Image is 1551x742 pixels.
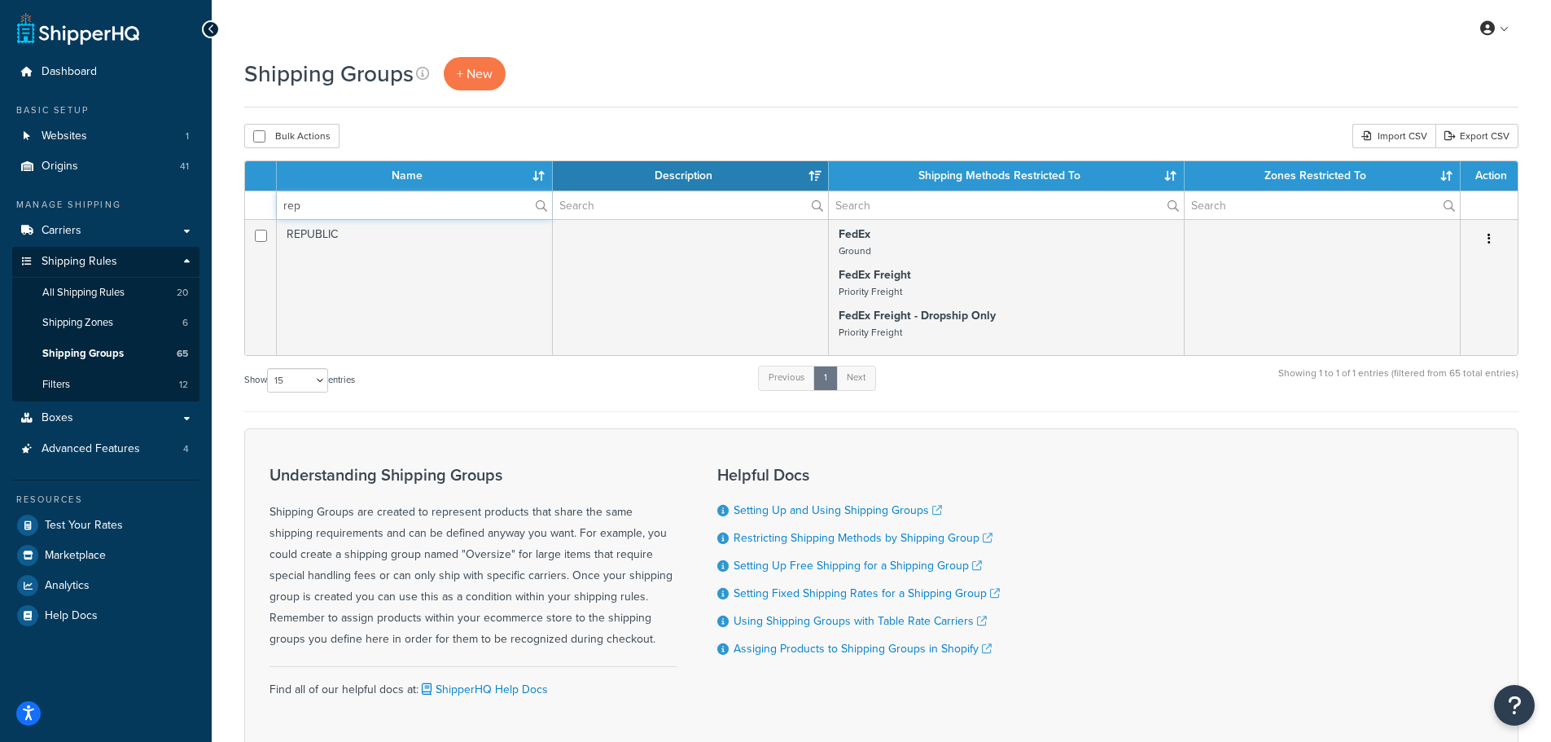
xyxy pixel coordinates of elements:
[12,403,199,433] a: Boxes
[444,57,506,90] a: + New
[717,466,1000,484] h3: Helpful Docs
[734,502,942,519] a: Setting Up and Using Shipping Groups
[42,316,113,330] span: Shipping Zones
[12,370,199,400] a: Filters 12
[277,219,553,355] td: REPUBLIC
[12,571,199,600] a: Analytics
[836,366,876,390] a: Next
[12,278,199,308] li: All Shipping Rules
[553,191,828,219] input: Search
[758,366,815,390] a: Previous
[12,601,199,630] a: Help Docs
[418,681,548,698] a: ShipperHQ Help Docs
[17,12,139,45] a: ShipperHQ Home
[12,308,199,338] a: Shipping Zones 6
[12,121,199,151] a: Websites 1
[813,366,838,390] a: 1
[12,511,199,540] a: Test Your Rates
[12,339,199,369] li: Shipping Groups
[734,529,992,547] a: Restricting Shipping Methods by Shipping Group
[183,442,189,456] span: 4
[1352,124,1435,148] div: Import CSV
[12,198,199,212] div: Manage Shipping
[42,286,125,300] span: All Shipping Rules
[269,466,677,650] div: Shipping Groups are created to represent products that share the same shipping requirements and c...
[1185,161,1461,191] th: Zones Restricted To: activate to sort column ascending
[244,58,414,90] h1: Shipping Groups
[45,579,90,593] span: Analytics
[42,411,73,425] span: Boxes
[244,124,340,148] button: Bulk Actions
[267,368,328,393] select: Showentries
[734,640,992,657] a: Assiging Products to Shipping Groups in Shopify
[42,347,124,361] span: Shipping Groups
[734,612,987,630] a: Using Shipping Groups with Table Rate Carriers
[553,161,829,191] th: Description: activate to sort column ascending
[839,266,911,283] strong: FedEx Freight
[1278,364,1518,399] div: Showing 1 to 1 of 1 entries (filtered from 65 total entries)
[42,224,81,238] span: Carriers
[269,466,677,484] h3: Understanding Shipping Groups
[42,378,70,392] span: Filters
[1435,124,1518,148] a: Export CSV
[839,284,902,299] small: Priority Freight
[12,370,199,400] li: Filters
[179,378,188,392] span: 12
[12,216,199,246] a: Carriers
[180,160,189,173] span: 41
[12,434,199,464] li: Advanced Features
[829,161,1185,191] th: Shipping Methods Restricted To: activate to sort column ascending
[12,57,199,87] a: Dashboard
[839,307,996,324] strong: FedEx Freight - Dropship Only
[12,247,199,277] a: Shipping Rules
[734,557,982,574] a: Setting Up Free Shipping for a Shipping Group
[277,161,553,191] th: Name: activate to sort column ascending
[12,278,199,308] a: All Shipping Rules 20
[839,244,871,258] small: Ground
[12,308,199,338] li: Shipping Zones
[1185,191,1460,219] input: Search
[45,609,98,623] span: Help Docs
[12,339,199,369] a: Shipping Groups 65
[12,434,199,464] a: Advanced Features 4
[839,226,870,243] strong: FedEx
[177,286,188,300] span: 20
[12,493,199,507] div: Resources
[45,549,106,563] span: Marketplace
[42,65,97,79] span: Dashboard
[244,368,355,393] label: Show entries
[1461,161,1518,191] th: Action
[12,151,199,182] a: Origins 41
[829,191,1184,219] input: Search
[42,130,87,143] span: Websites
[12,103,199,117] div: Basic Setup
[45,519,123,533] span: Test Your Rates
[269,666,677,700] div: Find all of our helpful docs at:
[177,347,188,361] span: 65
[12,541,199,570] a: Marketplace
[734,585,1000,602] a: Setting Fixed Shipping Rates for a Shipping Group
[1494,685,1535,726] button: Open Resource Center
[277,191,552,219] input: Search
[457,64,493,83] span: + New
[186,130,189,143] span: 1
[42,442,140,456] span: Advanced Features
[182,316,188,330] span: 6
[12,151,199,182] li: Origins
[12,247,199,402] li: Shipping Rules
[839,325,902,340] small: Priority Freight
[42,255,117,269] span: Shipping Rules
[42,160,78,173] span: Origins
[12,121,199,151] li: Websites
